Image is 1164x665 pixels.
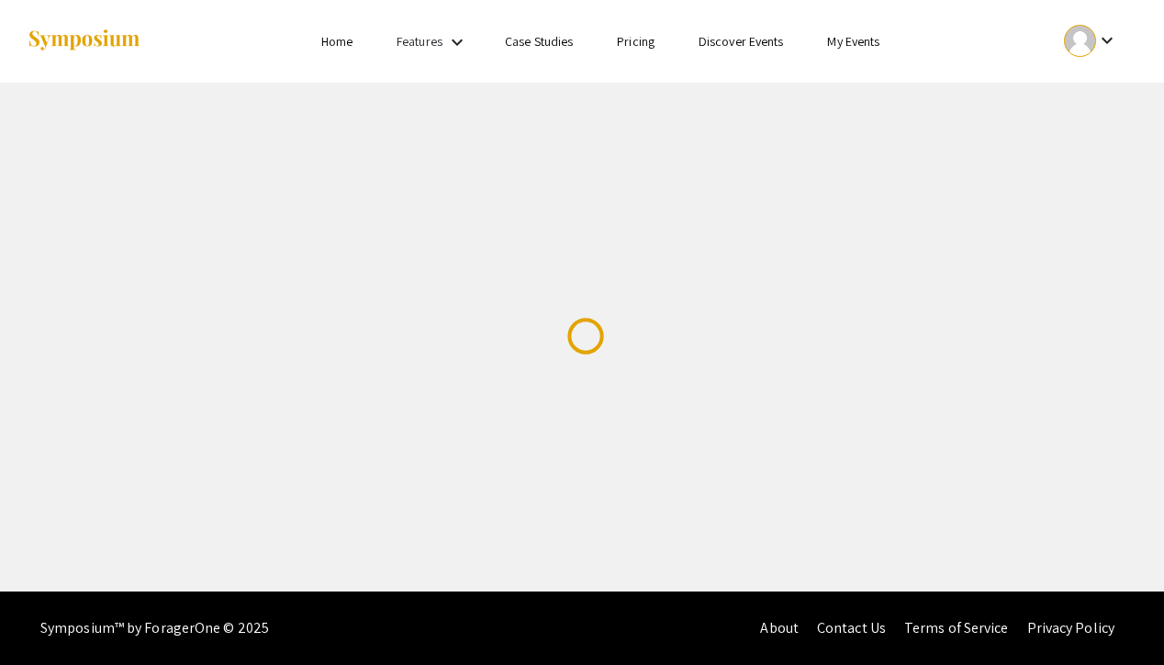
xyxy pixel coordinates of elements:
a: Features [397,33,442,50]
a: Pricing [617,33,655,50]
a: Home [321,33,353,50]
a: Discover Events [699,33,784,50]
a: Case Studies [505,33,573,50]
a: Terms of Service [904,618,1009,637]
a: Contact Us [817,618,886,637]
a: Privacy Policy [1027,618,1114,637]
mat-icon: Expand account dropdown [1096,29,1118,51]
div: Symposium™ by ForagerOne © 2025 [40,592,269,665]
button: Expand account dropdown [1045,20,1137,62]
a: My Events [827,33,879,50]
a: About [760,618,799,637]
mat-icon: Expand Features list [446,31,468,53]
img: Symposium by ForagerOne [27,28,141,53]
